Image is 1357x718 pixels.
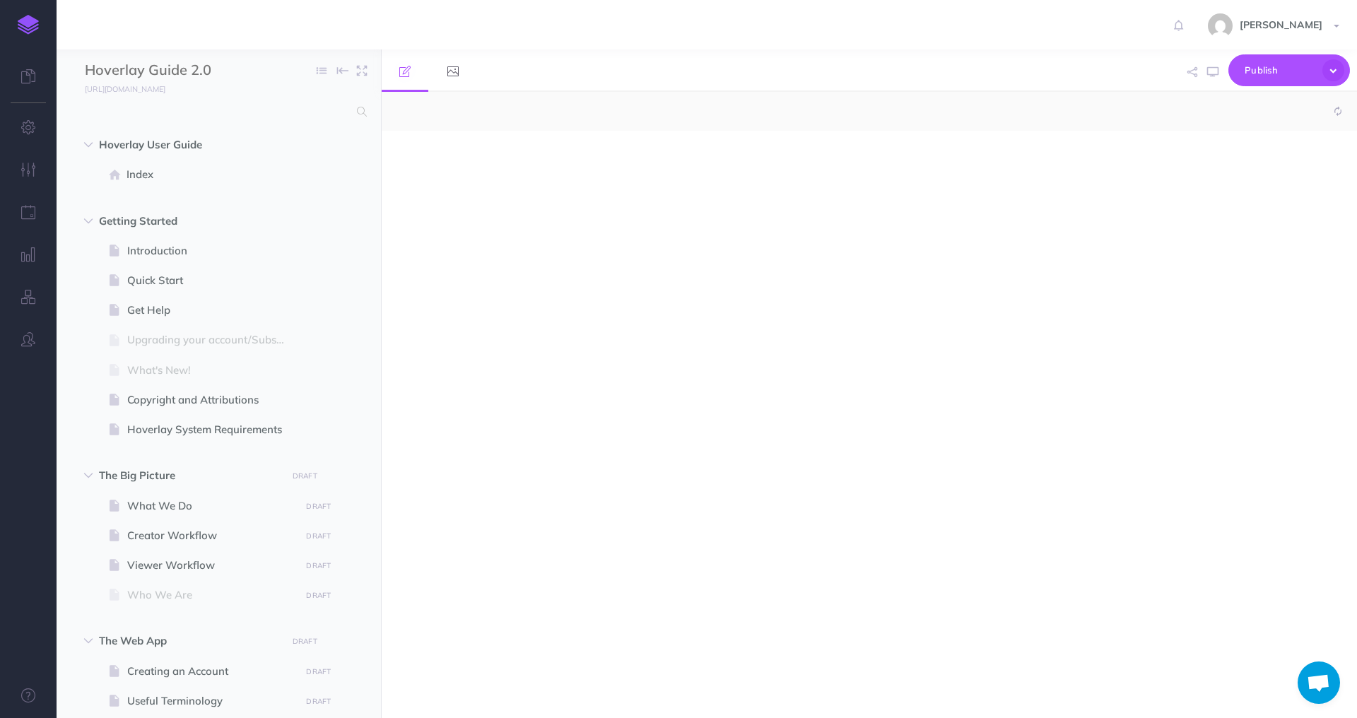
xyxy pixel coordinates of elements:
[1245,59,1315,81] span: Publish
[306,561,331,570] small: DRAFT
[99,213,278,230] span: Getting Started
[127,272,296,289] span: Quick Start
[306,591,331,600] small: DRAFT
[1208,13,1233,38] img: 77ccc8640e6810896caf63250b60dd8b.jpg
[85,99,348,124] input: Search
[127,587,296,604] span: Who We Are
[306,667,331,676] small: DRAFT
[293,471,317,481] small: DRAFT
[306,502,331,511] small: DRAFT
[301,587,336,604] button: DRAFT
[127,527,296,544] span: Creator Workflow
[85,60,251,81] input: Documentation Name
[287,468,322,484] button: DRAFT
[127,242,296,259] span: Introduction
[306,697,331,706] small: DRAFT
[287,633,322,649] button: DRAFT
[301,664,336,680] button: DRAFT
[127,302,296,319] span: Get Help
[127,557,296,574] span: Viewer Workflow
[301,693,336,710] button: DRAFT
[99,136,278,153] span: Hoverlay User Guide
[127,693,296,710] span: Useful Terminology
[306,531,331,541] small: DRAFT
[293,637,317,646] small: DRAFT
[127,392,296,408] span: Copyright and Attributions
[1228,54,1350,86] button: Publish
[85,84,165,94] small: [URL][DOMAIN_NAME]
[1233,18,1329,31] span: [PERSON_NAME]
[127,166,296,183] span: Index
[127,331,296,348] span: Upgrading your account/Subscriptions/tiers
[1298,661,1340,704] div: Open chat
[301,498,336,514] button: DRAFT
[127,421,296,438] span: Hoverlay System Requirements
[18,15,39,35] img: logo-mark.svg
[127,362,296,379] span: What's New!
[301,558,336,574] button: DRAFT
[127,498,296,514] span: What We Do
[57,81,180,95] a: [URL][DOMAIN_NAME]
[127,663,296,680] span: Creating an Account
[301,528,336,544] button: DRAFT
[99,632,278,649] span: The Web App
[99,467,278,484] span: The Big Picture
